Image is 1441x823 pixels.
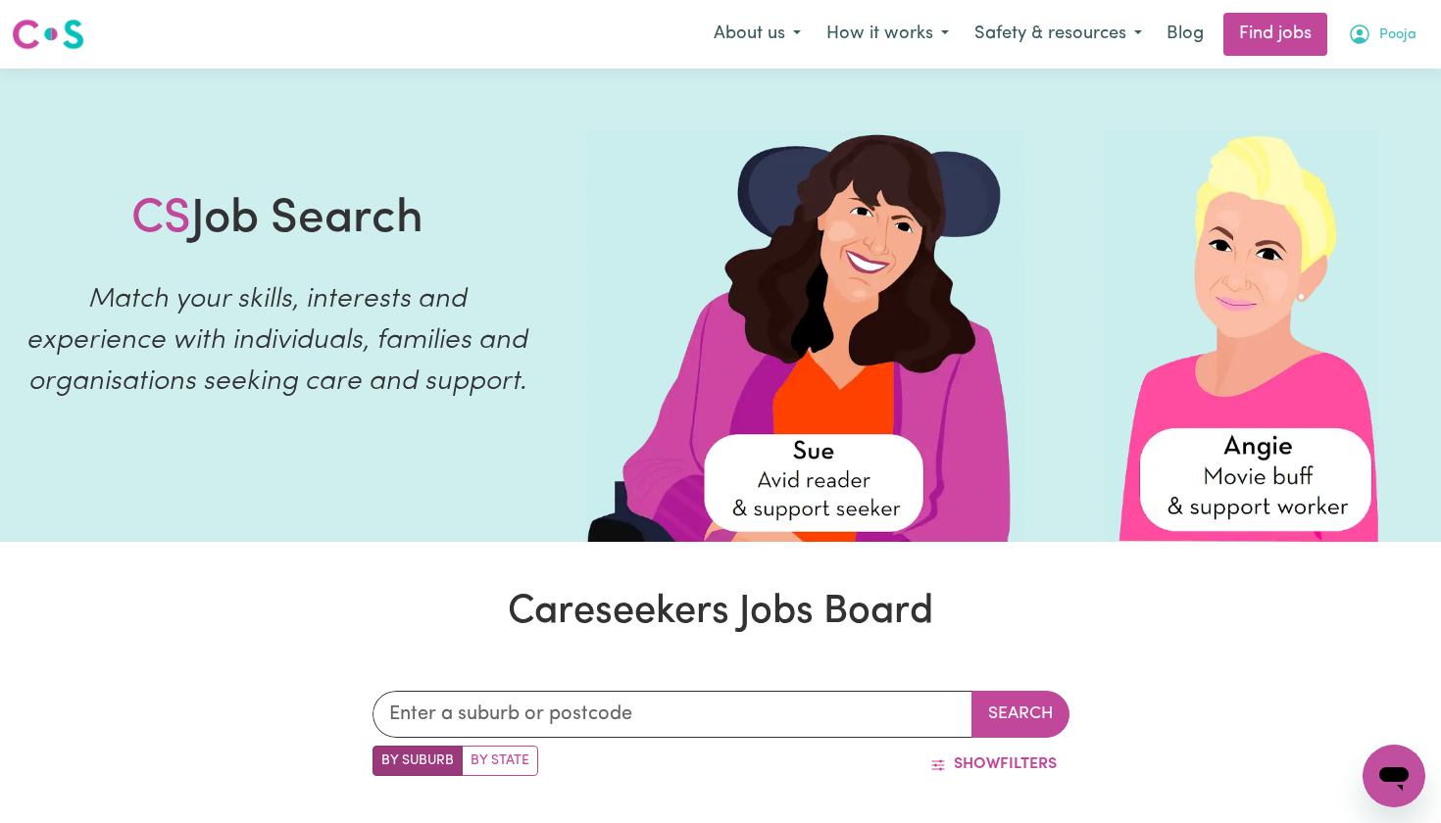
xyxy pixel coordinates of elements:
button: Safety & resources [962,14,1155,55]
h1: Job Search [131,192,423,249]
img: Careseekers logo [12,17,84,52]
span: CS [131,196,191,243]
a: Find jobs [1223,13,1327,56]
input: Enter a suburb or postcode [373,691,972,738]
span: Pooja [1379,24,1416,46]
p: Match your skills, interests and experience with individuals, families and organisations seeking ... [24,279,530,403]
button: My Account [1335,14,1429,55]
button: ShowFilters [918,746,1069,783]
a: Careseekers logo [12,12,84,57]
button: About us [701,14,814,55]
label: Search by suburb/post code [373,746,463,776]
label: Search by state [462,746,538,776]
button: Search [971,691,1069,738]
button: How it works [814,14,962,55]
span: Show [954,756,1000,772]
iframe: Button to launch messaging window [1363,745,1425,807]
a: Blog [1155,13,1216,56]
